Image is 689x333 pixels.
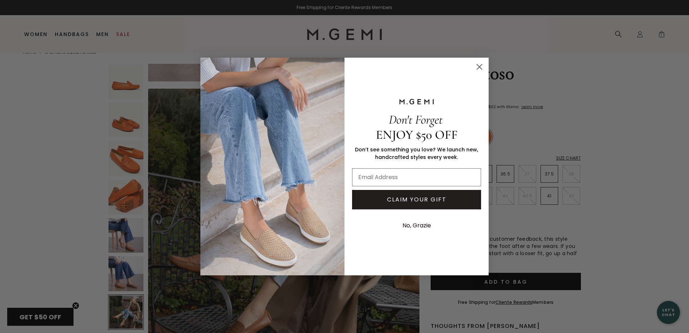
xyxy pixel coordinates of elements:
button: CLAIM YOUR GIFT [352,190,481,209]
input: Email Address [352,168,481,186]
span: ENJOY $50 OFF [376,127,458,142]
span: Don’t see something you love? We launch new, handcrafted styles every week. [355,146,478,161]
span: Don't Forget [389,112,443,127]
img: M.Gemi [200,58,344,275]
button: Close dialog [473,61,486,73]
button: No, Grazie [399,217,435,235]
img: M.GEMI [399,98,435,105]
